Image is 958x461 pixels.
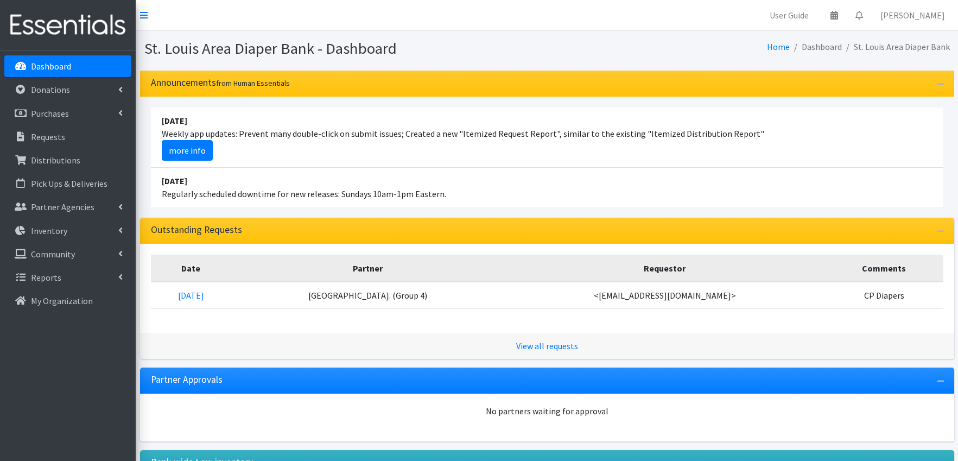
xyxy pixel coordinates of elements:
[825,255,943,282] th: Comments
[151,168,943,207] li: Regularly scheduled downtime for new releases: Sundays 10am-1pm Eastern.
[842,39,950,55] li: St. Louis Area Diaper Bank
[231,255,504,282] th: Partner
[162,140,213,161] a: more info
[162,175,187,186] strong: [DATE]
[825,282,943,309] td: CP Diapers
[872,4,954,26] a: [PERSON_NAME]
[4,196,131,218] a: Partner Agencies
[790,39,842,55] li: Dashboard
[31,84,70,95] p: Donations
[4,126,131,148] a: Requests
[4,103,131,124] a: Purchases
[31,249,75,260] p: Community
[767,41,790,52] a: Home
[761,4,817,26] a: User Guide
[216,78,290,88] small: from Human Essentials
[4,149,131,171] a: Distributions
[31,225,67,236] p: Inventory
[4,243,131,265] a: Community
[4,7,131,43] img: HumanEssentials
[151,77,290,89] h3: Announcements
[144,39,543,58] h1: St. Louis Area Diaper Bank - Dashboard
[4,55,131,77] a: Dashboard
[504,282,825,309] td: <[EMAIL_ADDRESS][DOMAIN_NAME]>
[31,108,69,119] p: Purchases
[31,201,94,212] p: Partner Agencies
[31,178,107,189] p: Pick Ups & Deliveries
[504,255,825,282] th: Requestor
[151,108,943,168] li: Weekly app updates: Prevent many double-click on submit issues; Created a new "Itemized Request R...
[31,295,93,306] p: My Organization
[4,267,131,288] a: Reports
[4,79,131,100] a: Donations
[31,131,65,142] p: Requests
[178,290,204,301] a: [DATE]
[151,374,223,386] h3: Partner Approvals
[31,61,71,72] p: Dashboard
[516,340,578,351] a: View all requests
[151,405,943,418] div: No partners waiting for approval
[162,115,187,126] strong: [DATE]
[151,255,232,282] th: Date
[4,173,131,194] a: Pick Ups & Deliveries
[4,290,131,312] a: My Organization
[231,282,504,309] td: [GEOGRAPHIC_DATA]. (Group 4)
[31,272,61,283] p: Reports
[151,224,242,236] h3: Outstanding Requests
[4,220,131,242] a: Inventory
[31,155,80,166] p: Distributions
